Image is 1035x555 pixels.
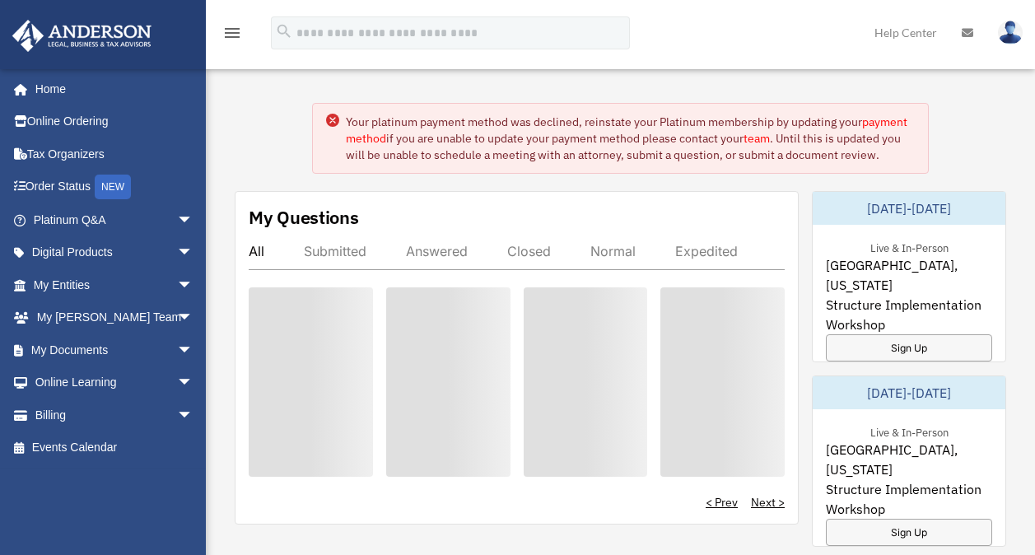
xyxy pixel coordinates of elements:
[12,138,218,170] a: Tax Organizers
[826,479,992,519] span: Structure Implementation Workshop
[12,366,218,399] a: Online Learningarrow_drop_down
[12,399,218,431] a: Billingarrow_drop_down
[177,236,210,270] span: arrow_drop_down
[813,192,1005,225] div: [DATE]-[DATE]
[95,175,131,199] div: NEW
[826,255,992,295] span: [GEOGRAPHIC_DATA], [US_STATE]
[177,399,210,432] span: arrow_drop_down
[177,268,210,302] span: arrow_drop_down
[7,20,156,52] img: Anderson Advisors Platinum Portal
[222,23,242,43] i: menu
[12,236,218,269] a: Digital Productsarrow_drop_down
[177,203,210,237] span: arrow_drop_down
[826,440,992,479] span: [GEOGRAPHIC_DATA], [US_STATE]
[346,114,907,146] a: payment method
[406,243,468,259] div: Answered
[813,376,1005,409] div: [DATE]-[DATE]
[177,366,210,400] span: arrow_drop_down
[346,114,916,163] div: Your platinum payment method was declined, reinstate your Platinum membership by updating your if...
[12,301,218,334] a: My [PERSON_NAME] Teamarrow_drop_down
[12,170,218,204] a: Order StatusNEW
[12,105,218,138] a: Online Ordering
[275,22,293,40] i: search
[12,268,218,301] a: My Entitiesarrow_drop_down
[304,243,366,259] div: Submitted
[675,243,738,259] div: Expedited
[998,21,1023,44] img: User Pic
[744,131,770,146] a: team
[751,494,785,511] a: Next >
[12,72,210,105] a: Home
[249,205,359,230] div: My Questions
[706,494,738,511] a: < Prev
[857,422,962,440] div: Live & In-Person
[507,243,551,259] div: Closed
[12,203,218,236] a: Platinum Q&Aarrow_drop_down
[177,333,210,367] span: arrow_drop_down
[857,238,962,255] div: Live & In-Person
[249,243,264,259] div: All
[826,295,992,334] span: Structure Implementation Workshop
[826,519,992,546] a: Sign Up
[590,243,636,259] div: Normal
[12,333,218,366] a: My Documentsarrow_drop_down
[826,334,992,361] a: Sign Up
[177,301,210,335] span: arrow_drop_down
[12,431,218,464] a: Events Calendar
[222,29,242,43] a: menu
